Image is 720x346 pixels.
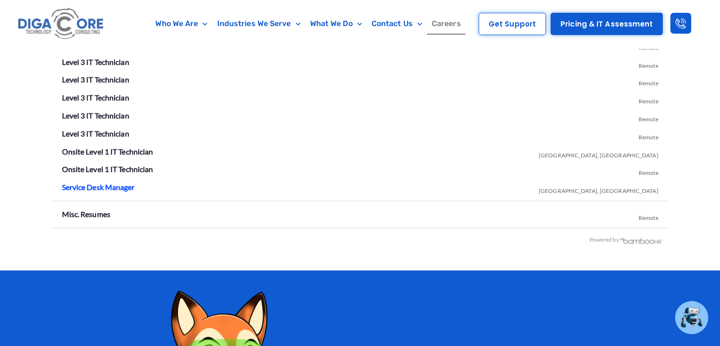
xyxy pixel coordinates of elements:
img: Digacore logo 1 [16,5,107,43]
a: Get Support [479,13,546,35]
img: BambooHR - HR software [619,237,664,244]
nav: Menu [144,13,472,35]
span: [GEOGRAPHIC_DATA], [GEOGRAPHIC_DATA] [539,145,658,163]
a: What We Do [305,13,367,35]
a: Careers [427,13,466,35]
span: Remote [639,109,658,127]
a: Level 3 IT Technician [62,129,129,138]
span: Remote [639,207,658,225]
a: Service Desk Manager [62,182,135,191]
a: Industries We Serve [213,13,305,35]
div: Powered by [53,233,664,247]
a: Who We Are [151,13,212,35]
span: [GEOGRAPHIC_DATA], [GEOGRAPHIC_DATA] [539,180,658,198]
span: Remote [639,162,658,180]
a: Onsite Level 1 IT Technician [62,164,153,173]
a: Pricing & IT Assessment [551,13,663,35]
span: Remote [639,127,658,145]
span: Get Support [489,20,536,27]
span: Remote [639,91,658,109]
a: Onsite Level 1 IT Technician [62,147,153,156]
a: Level 3 IT Technician [62,93,129,102]
a: Level 3 IT Technician [62,75,129,84]
span: Remote [639,55,658,73]
a: Level 3 IT Technician [62,111,129,120]
a: Contact Us [367,13,427,35]
a: Level 3 IT Technician [62,57,129,66]
a: Misc. Resumes [62,209,110,219]
span: Remote [639,73,658,91]
span: Pricing & IT Assessment [560,20,653,27]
